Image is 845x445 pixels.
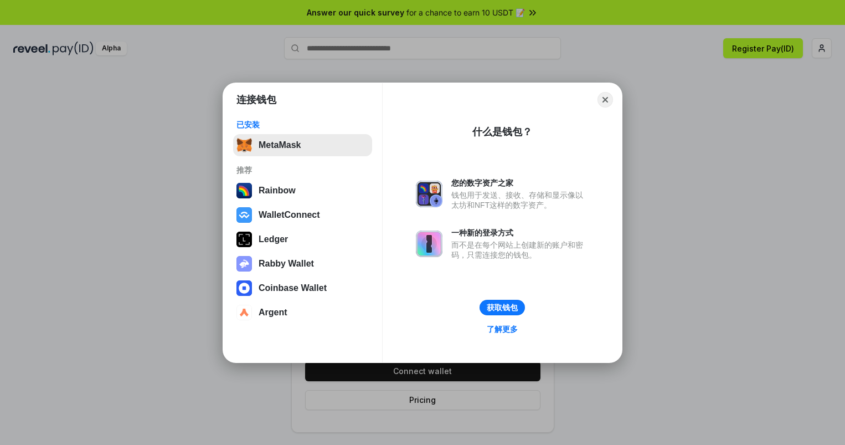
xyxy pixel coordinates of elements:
div: 一种新的登录方式 [451,228,589,238]
button: Argent [233,301,372,324]
div: Coinbase Wallet [259,283,327,293]
div: 推荐 [236,165,369,175]
div: 钱包用于发送、接收、存储和显示像以太坊和NFT这样的数字资产。 [451,190,589,210]
div: WalletConnect [259,210,320,220]
div: 什么是钱包？ [472,125,532,139]
h1: 连接钱包 [236,93,276,106]
img: svg+xml,%3Csvg%20width%3D%2228%22%20height%3D%2228%22%20viewBox%3D%220%200%2028%2028%22%20fill%3D... [236,280,252,296]
div: Argent [259,308,287,318]
div: 了解更多 [487,324,518,334]
button: Close [597,92,613,108]
button: Ledger [233,228,372,250]
img: svg+xml,%3Csvg%20width%3D%2228%22%20height%3D%2228%22%20viewBox%3D%220%200%2028%2028%22%20fill%3D... [236,207,252,223]
div: 而不是在每个网站上创建新的账户和密码，只需连接您的钱包。 [451,240,589,260]
div: 获取钱包 [487,303,518,313]
button: MetaMask [233,134,372,156]
img: svg+xml,%3Csvg%20width%3D%2228%22%20height%3D%2228%22%20viewBox%3D%220%200%2028%2028%22%20fill%3D... [236,305,252,320]
img: svg+xml,%3Csvg%20fill%3D%22none%22%20height%3D%2233%22%20viewBox%3D%220%200%2035%2033%22%20width%... [236,137,252,153]
button: Coinbase Wallet [233,277,372,299]
img: svg+xml,%3Csvg%20xmlns%3D%22http%3A%2F%2Fwww.w3.org%2F2000%2Fsvg%22%20width%3D%2228%22%20height%3... [236,232,252,247]
div: Ledger [259,234,288,244]
img: svg+xml,%3Csvg%20xmlns%3D%22http%3A%2F%2Fwww.w3.org%2F2000%2Fsvg%22%20fill%3D%22none%22%20viewBox... [416,181,442,207]
img: svg+xml,%3Csvg%20xmlns%3D%22http%3A%2F%2Fwww.w3.org%2F2000%2Fsvg%22%20fill%3D%22none%22%20viewBox... [236,256,252,272]
button: 获取钱包 [480,300,525,315]
div: 已安装 [236,120,369,130]
div: MetaMask [259,140,301,150]
a: 了解更多 [480,322,524,336]
button: WalletConnect [233,204,372,226]
button: Rainbow [233,180,372,202]
div: Rainbow [259,186,296,196]
button: Rabby Wallet [233,253,372,275]
div: 您的数字资产之家 [451,178,589,188]
img: svg+xml,%3Csvg%20xmlns%3D%22http%3A%2F%2Fwww.w3.org%2F2000%2Fsvg%22%20fill%3D%22none%22%20viewBox... [416,231,442,257]
div: Rabby Wallet [259,259,314,269]
img: svg+xml,%3Csvg%20width%3D%22120%22%20height%3D%22120%22%20viewBox%3D%220%200%20120%20120%22%20fil... [236,183,252,198]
